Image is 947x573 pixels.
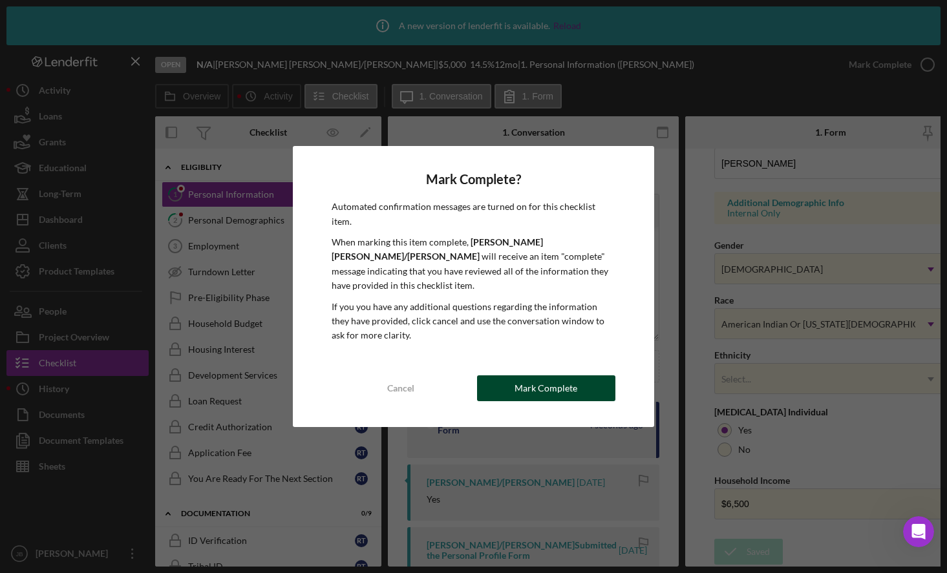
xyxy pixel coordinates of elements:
[332,300,616,343] p: If you you have any additional questions regarding the information they have provided, click canc...
[332,375,471,401] button: Cancel
[903,516,934,547] iframe: Intercom live chat
[332,235,616,293] p: When marking this item complete, will receive an item "complete" message indicating that you have...
[515,375,577,401] div: Mark Complete
[332,172,616,187] h4: Mark Complete?
[477,375,616,401] button: Mark Complete
[387,375,414,401] div: Cancel
[332,200,616,229] p: Automated confirmation messages are turned on for this checklist item.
